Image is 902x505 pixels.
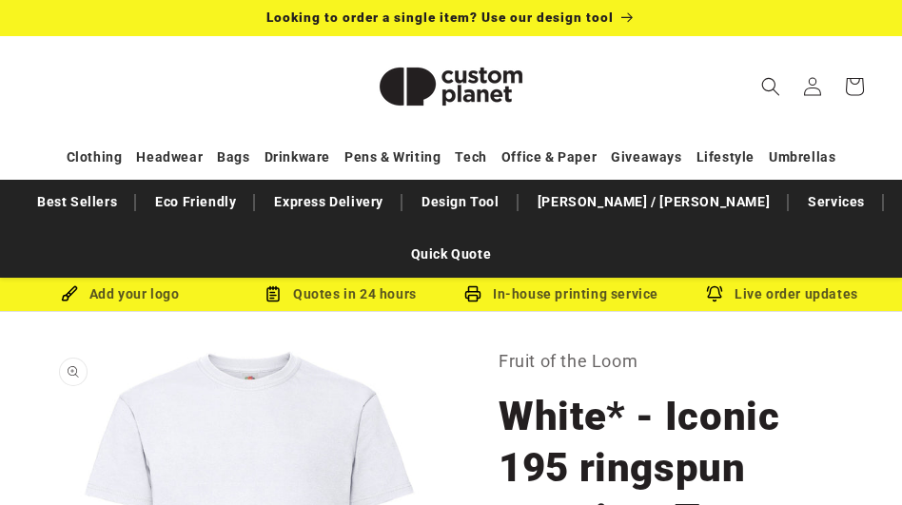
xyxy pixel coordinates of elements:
img: Order updates [706,285,723,302]
span: Looking to order a single item? Use our design tool [266,10,614,25]
img: In-house printing [464,285,481,302]
summary: Search [750,66,792,107]
div: In-house printing service [451,282,672,306]
img: Brush Icon [61,285,78,302]
a: Services [798,185,874,219]
a: Umbrellas [769,141,835,174]
a: Drinkware [265,141,330,174]
a: Lifestyle [696,141,755,174]
a: Office & Paper [501,141,597,174]
a: Giveaways [611,141,681,174]
a: Pens & Writing [344,141,441,174]
a: Design Tool [412,185,509,219]
a: Bags [217,141,249,174]
img: Order Updates Icon [265,285,282,302]
p: Fruit of the Loom [499,346,854,377]
div: Add your logo [10,282,230,306]
div: Live order updates [672,282,892,306]
a: Custom Planet [349,36,554,136]
iframe: Chat Widget [584,300,902,505]
img: Custom Planet [356,44,546,129]
a: [PERSON_NAME] / [PERSON_NAME] [528,185,779,219]
a: Tech [455,141,486,174]
a: Clothing [67,141,123,174]
a: Quick Quote [402,238,501,271]
a: Best Sellers [28,185,127,219]
div: Quotes in 24 hours [230,282,451,306]
a: Eco Friendly [146,185,245,219]
a: Express Delivery [265,185,393,219]
a: Headwear [136,141,203,174]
